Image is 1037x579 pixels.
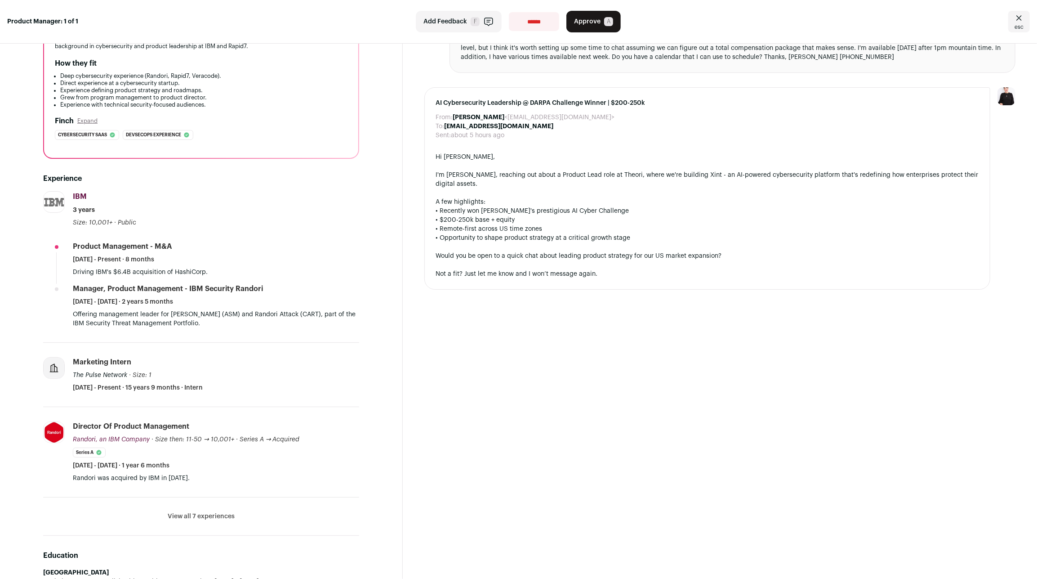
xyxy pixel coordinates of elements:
[436,131,451,140] dt: Sent:
[73,372,127,378] span: The Pulse Network
[73,461,169,470] span: [DATE] - [DATE] · 1 year 6 months
[73,206,95,215] span: 3 years
[436,99,979,108] span: AI Cybersecurity Leadership @ DARPA Challenge Winner | $200-250k
[566,11,621,32] button: Approve A
[436,113,453,122] dt: From:
[44,422,64,444] img: 351c1e810e90c121f146715ed433eb79c6495f0df6d3161ea30a87f22f596a7e
[43,570,109,576] strong: [GEOGRAPHIC_DATA]
[1015,23,1024,31] span: esc
[436,153,979,278] div: Hi [PERSON_NAME], I'm [PERSON_NAME], reaching out about a Product Lead role at Theori, where we'r...
[416,11,502,32] button: Add Feedback F
[73,242,172,251] div: Product Management - M&A
[55,58,97,69] h2: How they fit
[73,255,154,264] span: [DATE] - Present · 8 months
[168,512,235,521] button: View all 7 experiences
[73,383,203,392] span: [DATE] - Present · 15 years 9 months · Intern
[423,17,467,26] span: Add Feedback
[73,422,189,431] div: Director of Product Management
[451,131,504,140] dd: about 5 hours ago
[73,357,131,367] div: Marketing Intern
[604,17,613,26] span: A
[997,87,1015,105] img: 9240684-medium_jpg
[1008,11,1030,32] a: Close
[60,80,347,87] li: Direct experience at a cybersecurity startup.
[574,17,601,26] span: Approve
[73,297,173,306] span: [DATE] - [DATE] · 2 years 5 months
[77,117,98,125] button: Expand
[126,130,181,139] span: Devsecops experience
[43,550,359,561] h2: Education
[453,113,614,122] dd: <[EMAIL_ADDRESS][DOMAIN_NAME]>
[114,218,116,227] span: ·
[55,116,74,126] h2: Finch
[436,122,444,131] dt: To:
[60,94,347,101] li: Grew from program management to product director.
[44,194,64,211] img: 0038dca3a6a3e627423967c21e8ceddaf504a38788d773c76dfe00ddd1842ed1.jpg
[461,35,1004,62] div: Hello, Thanks for reaching out. This product and role sound interesting and like a perfect fit fo...
[73,474,359,483] p: Randori was acquired by IBM in [DATE].
[73,193,87,200] span: IBM
[73,268,359,277] p: Driving IBM's $6.4B acquisition of HashiCorp.
[129,372,151,378] span: · Size: 1
[444,123,553,130] b: [EMAIL_ADDRESS][DOMAIN_NAME]
[43,173,359,184] h2: Experience
[73,220,112,226] span: Size: 10,001+
[471,17,480,26] span: F
[7,17,78,26] strong: Product Manager: 1 of 1
[236,435,238,444] span: ·
[60,72,347,80] li: Deep cybersecurity experience (Randori, Rapid7, Veracode).
[44,358,64,378] img: company-logo-placeholder-414d4e2ec0e2ddebbe968bf319fdfe5acfe0c9b87f798d344e800bc9a89632a0.png
[73,284,263,294] div: Manager, Product Management - IBM Security Randori
[60,87,347,94] li: Experience defining product strategy and roadmaps.
[151,436,234,443] span: · Size then: 11-50 → 10,001+
[73,448,106,458] li: Series A
[73,436,150,443] span: Randori, an IBM Company
[118,220,136,226] span: Public
[60,101,347,108] li: Experience with technical security-focused audiences.
[453,114,504,121] b: [PERSON_NAME]
[58,130,107,139] span: Cybersecurity saas
[240,436,300,443] span: Series A → Acquired
[73,310,359,328] p: Offering management leader for [PERSON_NAME] (ASM) and Randori Attack (CART), part of the IBM Sec...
